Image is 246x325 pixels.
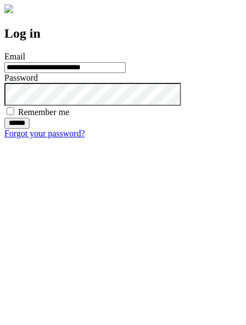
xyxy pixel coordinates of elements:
[18,107,69,117] label: Remember me
[4,73,38,82] label: Password
[4,52,25,61] label: Email
[4,26,242,41] h2: Log in
[4,129,85,138] a: Forgot your password?
[4,4,13,13] img: logo-4e3dc11c47720685a147b03b5a06dd966a58ff35d612b21f08c02c0306f2b779.png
